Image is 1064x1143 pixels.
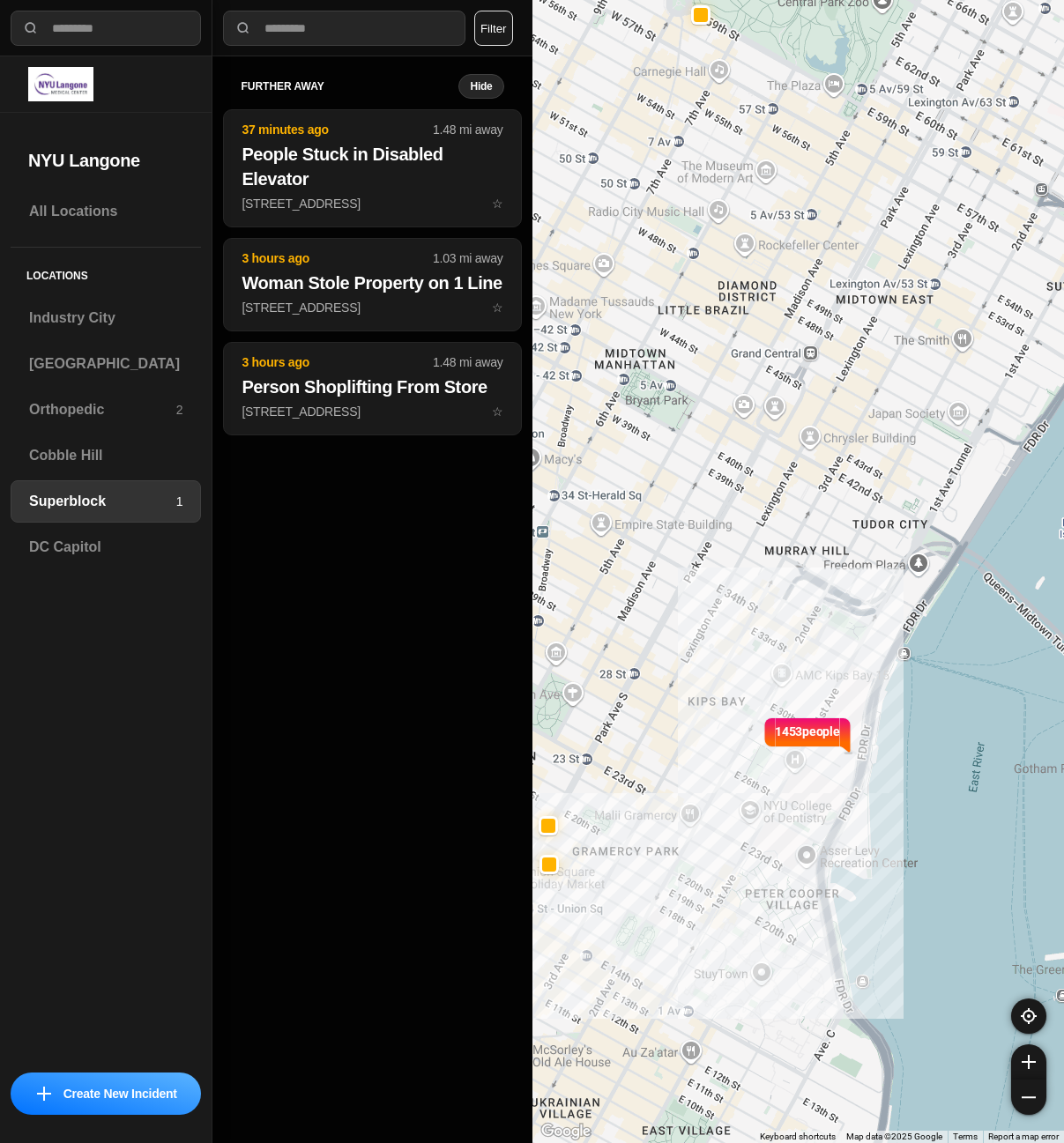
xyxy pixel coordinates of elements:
h5: further away [241,79,458,93]
h2: Person Shoplifting From Store [242,375,502,399]
button: Filter [474,11,513,46]
a: Cobble Hill [11,434,201,477]
p: 2 [176,401,183,419]
p: 37 minutes ago [242,121,433,138]
span: star [492,405,503,419]
button: zoom-out [1011,1080,1046,1115]
img: icon [37,1087,51,1101]
p: Create New Incident [63,1085,177,1102]
a: 3 hours ago1.03 mi awayWoman Stole Property on 1 Line[STREET_ADDRESS]star [223,300,521,315]
a: Industry City [11,297,201,339]
a: DC Capitol [11,526,201,568]
img: recenter [1021,1008,1037,1024]
p: [STREET_ADDRESS] [242,195,502,212]
a: [GEOGRAPHIC_DATA] [11,343,201,385]
a: 3 hours ago1.48 mi awayPerson Shoplifting From Store[STREET_ADDRESS]star [223,404,521,419]
button: 37 minutes ago1.48 mi awayPeople Stuck in Disabled Elevator[STREET_ADDRESS]star [223,109,521,227]
img: notch [840,716,853,754]
span: Map data ©2025 Google [846,1132,942,1141]
a: Orthopedic2 [11,389,201,431]
img: zoom-in [1022,1055,1036,1069]
a: Superblock1 [11,480,201,523]
img: logo [28,67,93,101]
img: search [22,19,40,37]
h3: Orthopedic [29,399,176,420]
span: star [492,301,503,315]
p: [STREET_ADDRESS] [242,299,502,316]
h2: People Stuck in Disabled Elevator [242,142,502,191]
a: Report a map error [988,1132,1059,1141]
a: 37 minutes ago1.48 mi awayPeople Stuck in Disabled Elevator[STREET_ADDRESS]star [223,196,521,211]
a: Open this area in Google Maps (opens a new window) [537,1120,595,1143]
h5: Locations [11,248,201,297]
p: 1.48 mi away [433,121,502,138]
h3: All Locations [29,201,182,222]
a: All Locations [11,190,201,233]
p: [STREET_ADDRESS] [242,403,502,420]
button: 3 hours ago1.03 mi awayWoman Stole Property on 1 Line[STREET_ADDRESS]star [223,238,521,331]
h2: Woman Stole Property on 1 Line [242,271,502,295]
button: recenter [1011,998,1046,1034]
h2: NYU Langone [28,148,183,173]
h3: Superblock [29,491,176,512]
button: zoom-in [1011,1044,1046,1080]
h3: Industry City [29,308,182,329]
img: Google [537,1120,595,1143]
p: 1.03 mi away [433,249,502,267]
button: 3 hours ago1.48 mi awayPerson Shoplifting From Store[STREET_ADDRESS]star [223,342,521,435]
p: 1 [176,493,183,510]
img: notch [762,716,775,754]
a: Terms [953,1132,978,1141]
h3: [GEOGRAPHIC_DATA] [29,353,182,375]
small: Hide [470,79,492,93]
button: iconCreate New Incident [11,1072,201,1115]
button: Keyboard shortcuts [760,1131,836,1143]
p: 3 hours ago [242,353,433,371]
button: Hide [458,74,503,99]
p: 3 hours ago [242,249,433,267]
h3: Cobble Hill [29,445,182,466]
p: 1453 people [775,723,840,761]
p: 1.48 mi away [433,353,502,371]
h3: DC Capitol [29,537,182,558]
img: search [234,19,252,37]
span: star [492,197,503,211]
img: zoom-out [1022,1090,1036,1104]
